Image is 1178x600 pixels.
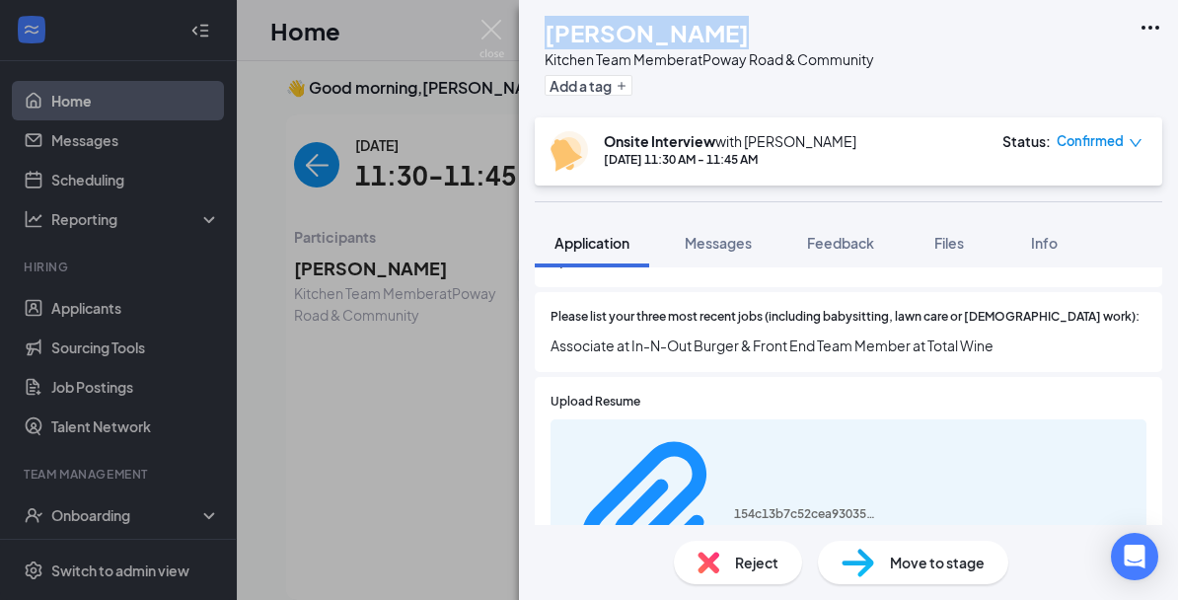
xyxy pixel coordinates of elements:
svg: Paperclip [562,428,734,600]
button: PlusAdd a tag [545,75,632,96]
span: down [1129,136,1142,150]
span: Associate at In-N-Out Burger & Front End Team Member at Total Wine [551,335,1146,356]
div: Status : [1002,131,1051,151]
span: Reject [735,552,778,573]
div: with [PERSON_NAME] [604,131,856,151]
span: Files [934,234,964,252]
span: Please list your three most recent jobs (including babysitting, lawn care or [DEMOGRAPHIC_DATA] w... [551,308,1140,327]
span: Upload Resume [551,393,640,412]
span: Application [554,234,629,252]
span: Move to stage [890,552,985,573]
span: Messages [685,234,752,252]
div: 154c13b7c52cea93035d7703db89c9ab.pdf [734,506,882,522]
div: [DATE] 11:30 AM - 11:45 AM [604,151,856,168]
div: Kitchen Team Member at Poway Road & Community [545,49,874,69]
svg: Ellipses [1139,16,1162,39]
span: Confirmed [1057,131,1124,151]
span: Feedback [807,234,874,252]
b: Onsite Interview [604,132,715,150]
svg: Plus [616,80,627,92]
div: Open Intercom Messenger [1111,533,1158,580]
h1: [PERSON_NAME] [545,16,749,49]
span: Info [1031,234,1058,252]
